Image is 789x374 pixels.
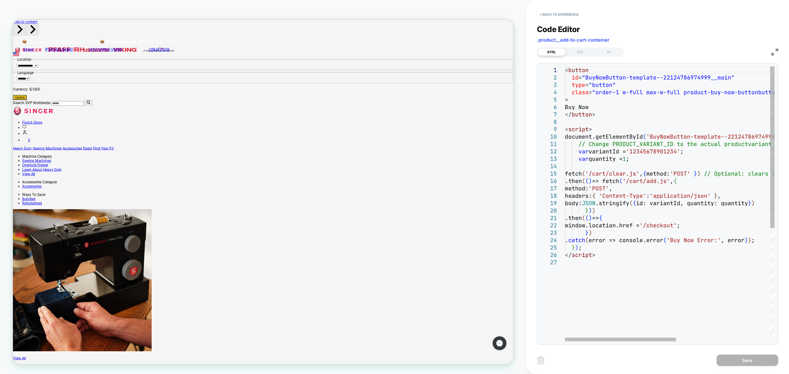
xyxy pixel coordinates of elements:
[677,222,680,229] span: ;
[589,214,592,222] span: )
[578,148,589,155] span: var
[540,133,557,140] div: 10
[592,214,599,222] span: =>
[694,170,697,177] span: }
[745,237,748,244] span: )
[565,185,589,192] span: method:
[633,200,636,207] span: {
[565,222,640,229] span: window.location.href =
[20,158,23,164] span: 0
[599,192,646,199] span: 'Content-Type'
[565,200,582,207] span: body:
[565,251,572,258] span: </
[540,207,557,214] div: 20
[107,169,134,174] a: Find Your Fit
[589,126,592,133] span: >
[585,237,589,244] span: (
[572,81,585,88] span: type
[540,155,557,163] div: 13
[540,89,557,96] div: 4
[12,26,114,32] span: 📦[DATE] only - Free Shipping on all orders
[540,96,557,104] div: 5
[12,242,39,248] a: Refurbished
[748,200,751,207] span: }
[589,207,592,214] span: )
[623,177,670,185] span: '/cart/add.js'
[619,177,623,185] span: (
[565,67,568,74] span: <
[582,74,734,81] span: "BuyNowButton-template--22124786974999__main"
[565,133,643,140] span: document.getElementById
[640,222,677,229] span: '/checkout'
[5,67,28,73] legend: Language
[592,251,595,258] span: >
[748,140,782,148] span: variant ID
[565,111,572,118] span: </
[565,126,568,133] span: <
[17,6,35,21] button: Next slide
[540,111,557,118] div: 7
[12,141,18,147] a: Wishlist
[540,81,557,89] div: 3
[540,251,557,259] div: 26
[673,177,677,185] span: {
[540,67,557,74] div: 1
[667,237,721,244] span: 'Buy Now Error:'
[540,74,557,81] div: 2
[540,214,557,222] div: 21
[585,81,589,88] span: =
[582,177,585,185] span: (
[540,163,557,170] div: 14
[566,48,594,56] div: CSS
[717,355,778,366] button: Save
[609,185,612,192] span: ,
[12,185,51,191] a: Sewing Machines
[646,192,650,199] span: :
[565,214,582,222] span: .then
[12,158,23,164] a: Cart
[582,170,585,177] span: (
[12,26,218,32] a: 1 of 1
[585,214,589,222] span: (
[565,104,589,111] span: Buy Now
[626,148,680,155] span: '12345678901234'
[670,177,673,185] span: ,
[623,155,626,162] span: 1
[572,111,592,118] span: button
[643,170,646,177] span: {
[585,207,589,214] span: }
[12,134,39,140] a: Find A Store
[599,214,602,222] span: {
[116,26,218,32] span: 📦[DATE] only - Free Shipping on all orders
[540,244,557,251] div: 25
[572,244,575,251] span: }
[43,37,80,43] a: Link to PFAFF homepage
[12,191,47,197] a: Overlock/Serger
[565,96,568,103] span: >
[592,207,595,214] span: )
[26,169,65,174] a: Sewing Machines
[748,237,751,244] span: )
[12,197,65,203] a: Learn About Heavy Duty
[589,89,592,96] span: =
[565,177,582,185] span: .then
[626,155,629,162] span: ;
[592,192,595,199] span: {
[650,192,711,199] span: 'application/json'
[12,213,667,219] div: Accessories Category
[538,48,566,56] div: HTML
[537,356,545,364] img: delete
[540,104,557,111] div: 6
[540,222,557,229] div: 22
[680,148,684,155] span: ;
[12,230,667,236] div: Ways To Save
[751,237,755,244] span: ;
[540,170,557,177] div: 15
[585,177,589,185] span: (
[537,10,582,19] button: < Back to experience
[714,192,717,199] span: }
[540,259,557,266] div: 27
[540,185,557,192] div: 17
[12,203,30,209] a: View All
[697,170,701,177] span: )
